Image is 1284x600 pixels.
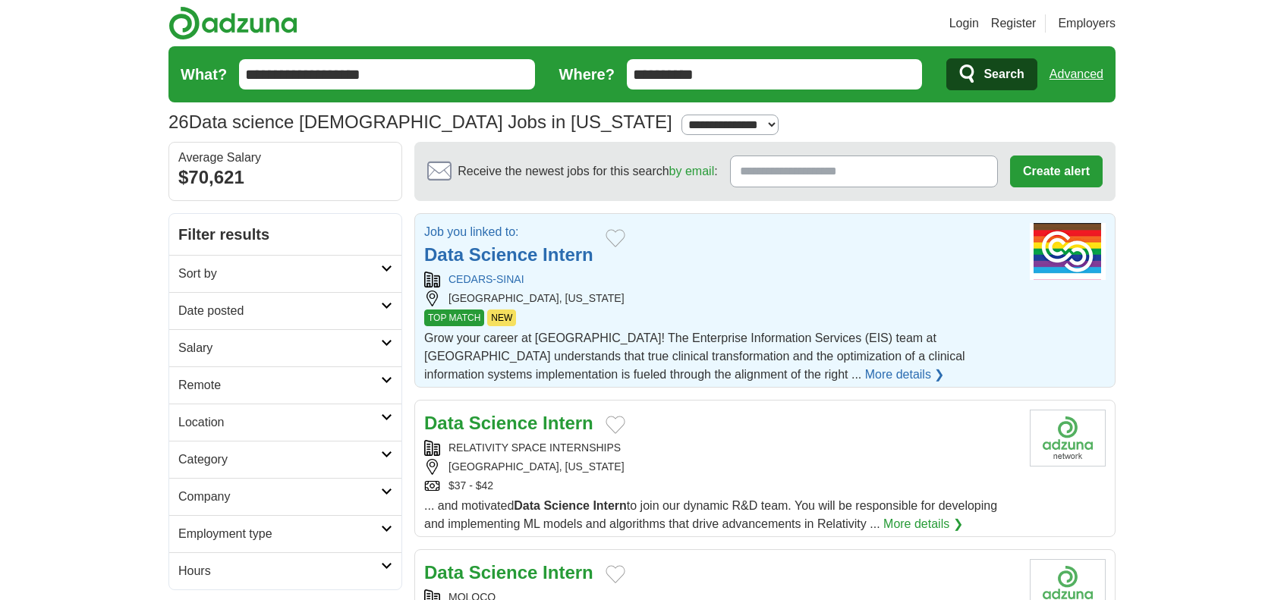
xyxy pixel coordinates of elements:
[469,413,538,433] strong: Science
[178,265,381,283] h2: Sort by
[883,515,963,533] a: More details ❯
[543,562,593,583] strong: Intern
[543,499,589,512] strong: Science
[1050,59,1103,90] a: Advanced
[946,58,1037,90] button: Search
[593,499,626,512] strong: Intern
[983,59,1024,90] span: Search
[178,339,381,357] h2: Salary
[543,244,593,265] strong: Intern
[469,244,538,265] strong: Science
[865,366,945,384] a: More details ❯
[424,244,593,265] a: Data Science Intern
[178,525,381,543] h2: Employment type
[169,366,401,404] a: Remote
[424,499,997,530] span: ... and motivated to join our dynamic R&D team. You will be responsible for developing and implem...
[1030,410,1106,466] img: Company logo
[178,302,381,320] h2: Date posted
[169,478,401,515] a: Company
[178,376,381,394] h2: Remote
[181,63,227,86] label: What?
[1010,155,1103,187] button: Create alert
[458,162,717,181] span: Receive the newest jobs for this search :
[424,413,464,433] strong: Data
[1058,14,1116,33] a: Employers
[178,164,392,191] div: $70,621
[424,331,965,381] span: Grow your career at [GEOGRAPHIC_DATA]! The Enterprise Information Services (EIS) team at [GEOGRAP...
[169,214,401,255] h2: Filter results
[424,309,484,326] span: TOP MATCH
[424,413,593,433] a: Data Science Intern
[991,14,1037,33] a: Register
[169,255,401,292] a: Sort by
[606,565,625,583] button: Add to favorite jobs
[543,413,593,433] strong: Intern
[424,562,464,583] strong: Data
[448,273,524,285] a: CEDARS-SINAI
[169,515,401,552] a: Employment type
[424,478,1018,494] div: $37 - $42
[169,329,401,366] a: Salary
[424,223,593,241] p: Job you linked to:
[168,108,189,136] span: 26
[168,112,672,132] h1: Data science [DEMOGRAPHIC_DATA] Jobs in [US_STATE]
[606,416,625,434] button: Add to favorite jobs
[606,229,625,247] button: Add to favorite jobs
[169,292,401,329] a: Date posted
[424,244,464,265] strong: Data
[1030,223,1106,280] img: CEDARS SINAI logo
[178,152,392,164] div: Average Salary
[424,440,1018,456] div: RELATIVITY SPACE INTERNSHIPS
[424,459,1018,475] div: [GEOGRAPHIC_DATA], [US_STATE]
[178,562,381,580] h2: Hours
[178,413,381,432] h2: Location
[949,14,979,33] a: Login
[559,63,615,86] label: Where?
[424,562,593,583] a: Data Science Intern
[169,404,401,441] a: Location
[469,562,538,583] strong: Science
[178,488,381,506] h2: Company
[669,165,715,177] a: by email
[178,451,381,469] h2: Category
[168,6,297,40] img: Adzuna logo
[514,499,540,512] strong: Data
[169,441,401,478] a: Category
[487,309,516,326] span: NEW
[169,552,401,589] a: Hours
[424,291,1018,306] div: [GEOGRAPHIC_DATA], [US_STATE]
